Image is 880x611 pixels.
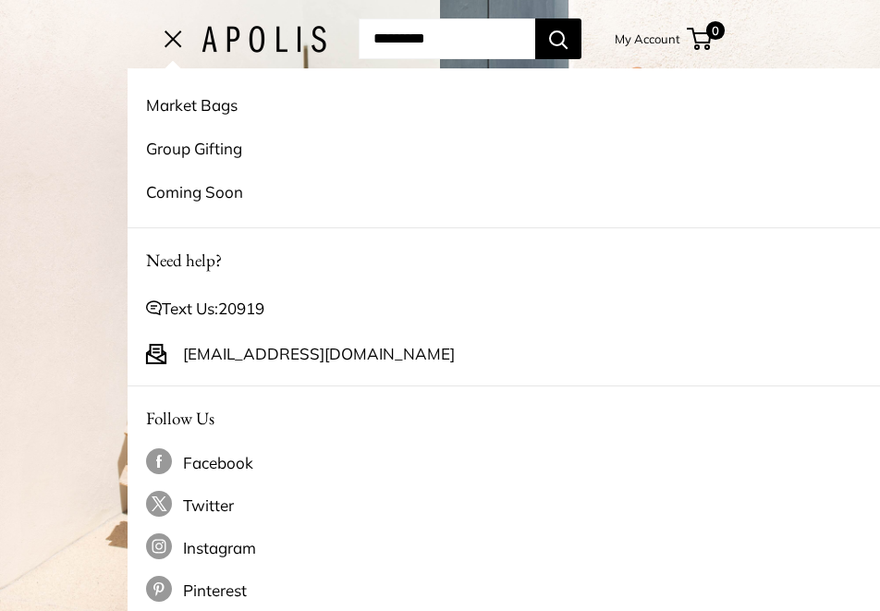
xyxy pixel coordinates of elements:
input: Search... [359,18,535,59]
a: My Account [615,28,680,50]
button: Open menu [165,31,183,46]
a: 20919 [218,299,264,318]
a: 0 [689,28,712,50]
button: Search [535,18,581,59]
span: 0 [706,21,725,40]
a: [EMAIL_ADDRESS][DOMAIN_NAME] [183,339,455,369]
img: Apolis [202,26,326,53]
span: Text Us: [162,294,264,324]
